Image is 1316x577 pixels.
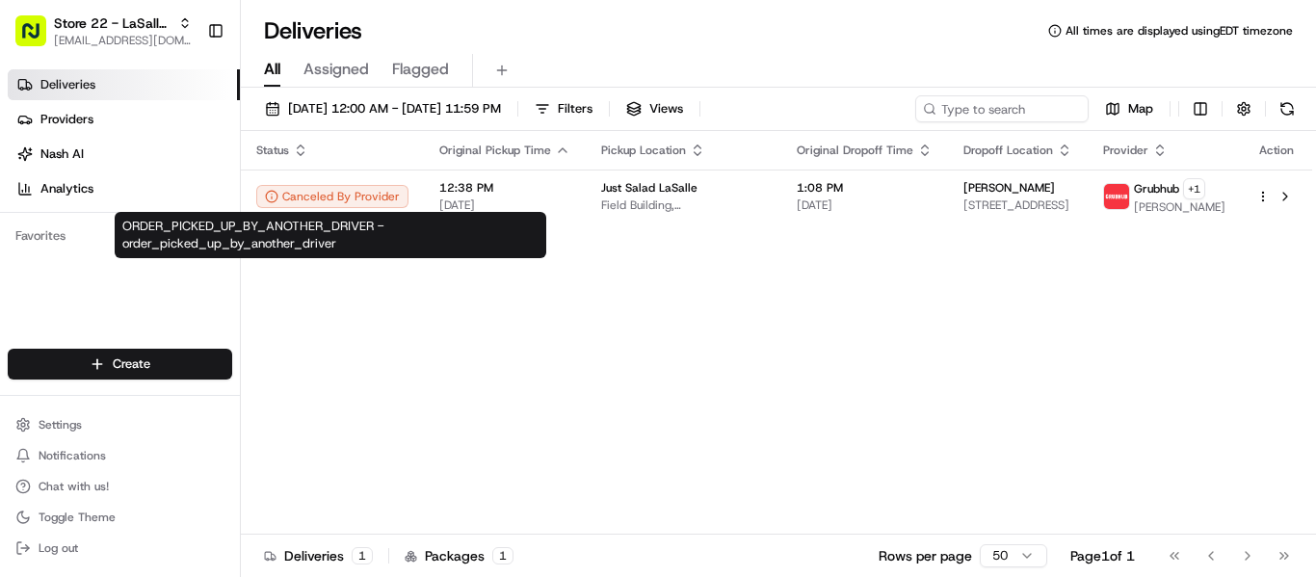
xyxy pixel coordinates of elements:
span: Dropoff Location [963,143,1053,158]
span: Assigned [303,58,369,81]
span: Map [1128,100,1153,118]
span: Field Building, [STREET_ADDRESS] [601,197,766,213]
h1: Deliveries [264,15,362,46]
span: Filters [558,100,592,118]
span: Chat with us! [39,479,109,494]
span: Toggle Theme [39,510,116,525]
button: Settings [8,411,232,438]
span: Providers [40,111,93,128]
button: [DATE] 12:00 AM - [DATE] 11:59 PM [256,95,510,122]
span: Deliveries [40,76,95,93]
a: Analytics [8,173,240,204]
span: [STREET_ADDRESS] [963,197,1072,213]
span: Settings [39,417,82,433]
span: Original Pickup Time [439,143,551,158]
span: [DATE] [797,197,933,213]
a: Deliveries [8,69,240,100]
button: Chat with us! [8,473,232,500]
span: Grubhub [1134,181,1179,197]
p: Rows per page [879,546,972,565]
span: Just Salad LaSalle [601,180,697,196]
img: 5e692f75ce7d37001a5d71f1 [1104,184,1129,209]
button: Store 22 - LaSalle (Just Salad) [54,13,171,33]
span: [DATE] 12:00 AM - [DATE] 11:59 PM [288,100,501,118]
button: Refresh [1274,95,1301,122]
span: Original Dropoff Time [797,143,913,158]
input: Type to search [915,95,1089,122]
button: Store 22 - LaSalle (Just Salad)[EMAIL_ADDRESS][DOMAIN_NAME] [8,8,199,54]
div: Favorites [8,221,232,251]
a: Providers [8,104,240,135]
button: Create [8,349,232,380]
span: Provider [1103,143,1148,158]
span: Views [649,100,683,118]
button: Log out [8,535,232,562]
span: [PERSON_NAME] [1134,199,1225,215]
span: All [264,58,280,81]
span: 12:38 PM [439,180,570,196]
span: [PERSON_NAME] [963,180,1055,196]
button: Filters [526,95,601,122]
div: Page 1 of 1 [1070,546,1135,565]
span: [DATE] [439,197,570,213]
div: Packages [405,546,513,565]
div: 1 [352,547,373,564]
span: Notifications [39,448,106,463]
span: All times are displayed using EDT timezone [1066,23,1293,39]
div: Deliveries [264,546,373,565]
button: Canceled By Provider [256,185,408,208]
button: +1 [1183,178,1205,199]
div: Action [1256,143,1297,158]
span: Log out [39,540,78,556]
span: Analytics [40,180,93,197]
span: Status [256,143,289,158]
span: Nash AI [40,145,84,163]
span: 1:08 PM [797,180,933,196]
span: Pickup Location [601,143,686,158]
a: Nash AI [8,139,240,170]
button: Views [618,95,692,122]
button: Notifications [8,442,232,469]
button: Toggle Theme [8,504,232,531]
div: ORDER_PICKED_UP_BY_ANOTHER_DRIVER - order_picked_up_by_another_driver [115,212,546,258]
div: 1 [492,547,513,564]
button: Map [1096,95,1162,122]
button: [EMAIL_ADDRESS][DOMAIN_NAME] [54,33,192,48]
span: Flagged [392,58,449,81]
span: Create [113,355,150,373]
